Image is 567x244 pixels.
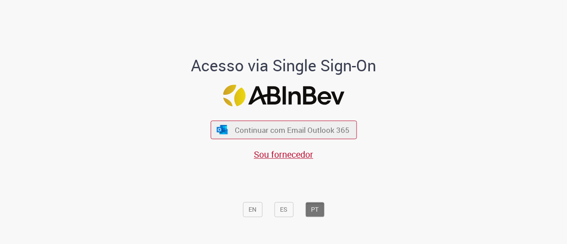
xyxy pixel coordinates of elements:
button: ícone Azure/Microsoft 360 Continuar com Email Outlook 365 [210,121,357,139]
button: ES [274,202,293,217]
span: Continuar com Email Outlook 365 [235,125,350,135]
button: PT [305,202,324,217]
img: Logo ABInBev [223,85,344,106]
button: EN [243,202,262,217]
img: ícone Azure/Microsoft 360 [216,125,229,134]
h1: Acesso via Single Sign-On [161,57,407,74]
a: Sou fornecedor [254,148,313,160]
